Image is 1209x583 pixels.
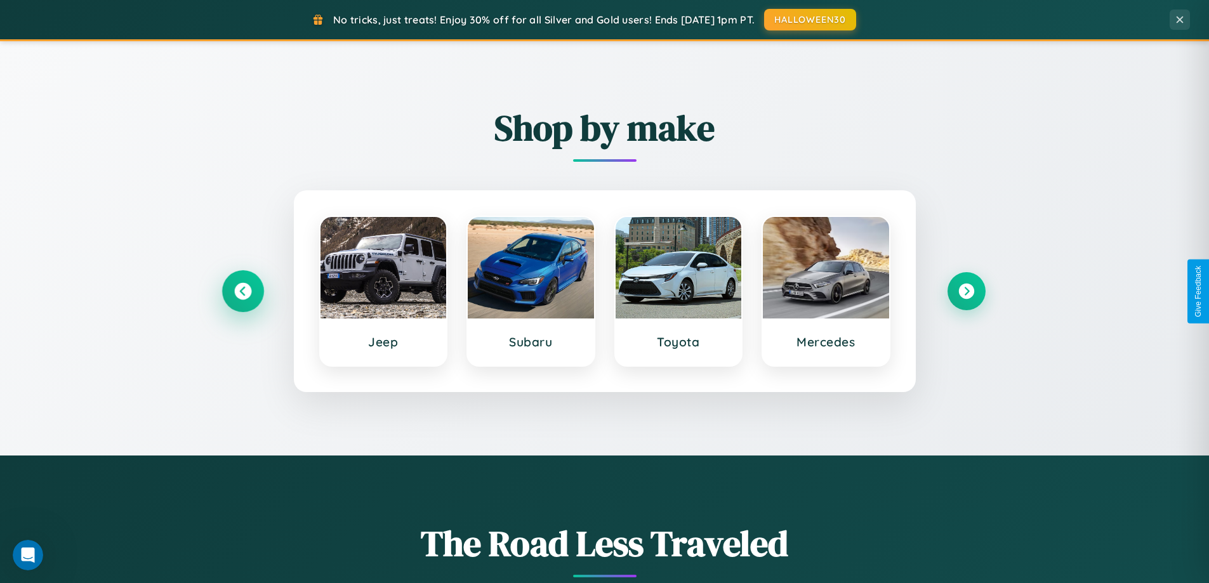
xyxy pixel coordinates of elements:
[224,103,986,152] h2: Shop by make
[628,334,729,350] h3: Toyota
[1194,266,1203,317] div: Give Feedback
[776,334,876,350] h3: Mercedes
[333,13,755,26] span: No tricks, just treats! Enjoy 30% off for all Silver and Gold users! Ends [DATE] 1pm PT.
[13,540,43,570] iframe: Intercom live chat
[333,334,434,350] h3: Jeep
[764,9,856,30] button: HALLOWEEN30
[224,519,986,568] h1: The Road Less Traveled
[480,334,581,350] h3: Subaru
